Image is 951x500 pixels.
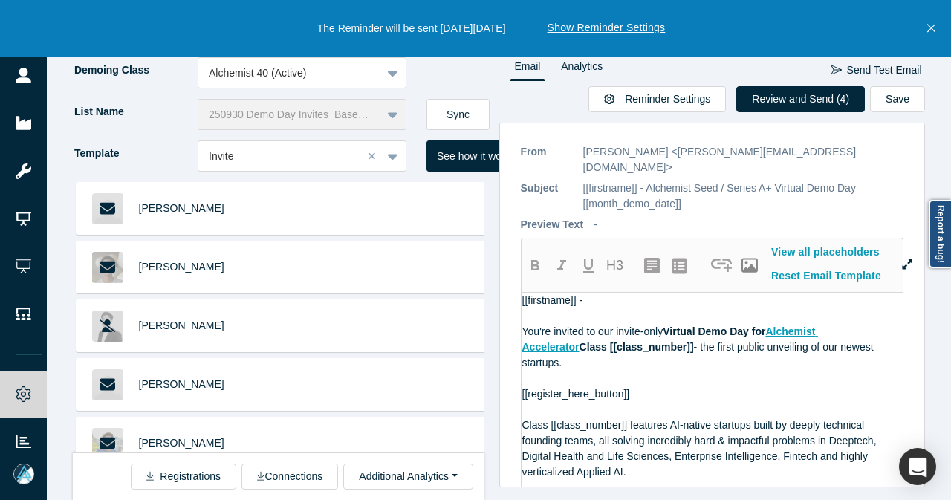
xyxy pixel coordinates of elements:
[522,294,583,306] span: [[firstname]] -
[666,253,693,278] button: create uolbg-list-item
[870,86,925,112] button: Save
[831,57,923,83] button: Send Test Email
[139,202,224,214] a: [PERSON_NAME]
[139,261,224,273] a: [PERSON_NAME]
[763,239,889,265] button: View all placeholders
[73,57,198,83] label: Demoing Class
[583,181,904,212] p: [[firstname]] - Alchemist Seed / Series A+ Virtual Demo Day [[month_demo_date]]
[317,21,506,36] p: The Reminder will be sent [DATE][DATE]
[426,140,526,172] button: See how it works
[521,217,584,233] p: Preview Text
[548,20,666,36] button: Show Reminder Settings
[736,86,865,112] button: Review and Send (4)
[13,464,34,484] img: Mia Scott's Account
[73,99,198,125] label: List Name
[510,57,546,81] a: Email
[521,181,573,212] p: Subject
[139,437,224,449] a: [PERSON_NAME]
[583,144,904,175] p: [PERSON_NAME] <[PERSON_NAME][EMAIL_ADDRESS][DOMAIN_NAME]>
[73,140,198,166] label: Template
[522,341,877,368] span: - the first public unveiling of our newest startups.
[594,217,597,233] p: -
[580,341,694,353] span: Class [[class_number]]
[139,378,224,390] a: [PERSON_NAME]
[522,325,663,337] span: You're invited to our invite-only
[522,388,630,400] span: [[register_here_button]]
[602,253,629,278] button: H3
[131,464,236,490] button: Registrations
[588,86,726,112] button: Reminder Settings
[663,325,765,337] span: Virtual Demo Day for
[426,99,490,130] button: Sync
[522,419,880,478] span: Class [[class_number]] features AI-native startups built by deeply technical founding teams, all ...
[139,319,224,331] a: [PERSON_NAME]
[521,144,573,175] p: From
[763,263,890,289] button: Reset Email Template
[929,200,951,268] a: Report a bug!
[343,464,473,490] button: Additional Analytics
[241,464,338,490] button: Connections
[556,57,608,81] a: Analytics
